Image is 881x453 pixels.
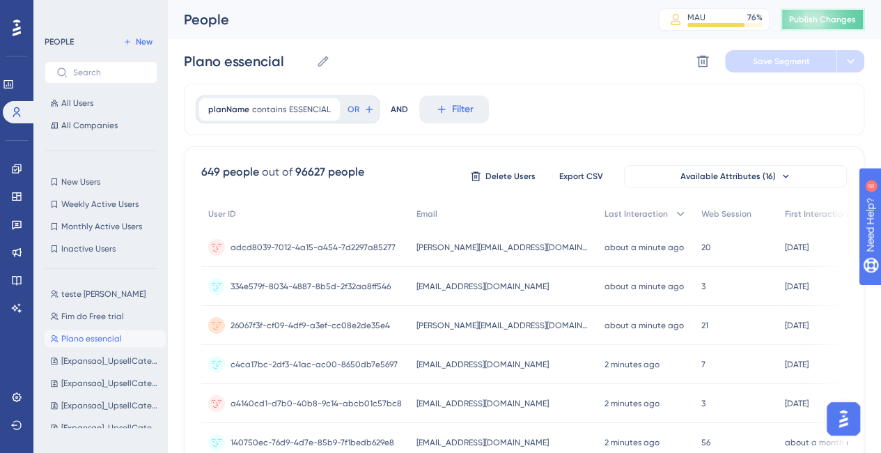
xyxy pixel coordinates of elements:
[785,243,809,252] time: [DATE]
[468,165,538,187] button: Delete Users
[61,311,124,322] span: Fim do Free trial
[61,333,122,344] span: Plano essencial
[136,36,153,47] span: New
[118,33,157,50] button: New
[416,320,591,331] span: [PERSON_NAME][EMAIL_ADDRESS][DOMAIN_NAME]
[289,104,331,115] span: ESSENCIAL
[822,398,864,440] iframe: UserGuiding AI Assistant Launcher
[785,438,862,447] time: about a month ago
[61,289,146,300] span: teste [PERSON_NAME]
[61,221,142,232] span: Monthly Active Users
[485,171,536,182] span: Delete Users
[61,243,116,254] span: Inactive Users
[45,218,157,235] button: Monthly Active Users
[45,353,166,369] button: [Expansao]_UpsellCategorias_SaldoMulti
[231,437,394,448] span: 140750ec-76d9-4d7e-85b9-7f1bedb629e8
[701,398,705,409] span: 3
[416,281,549,292] span: [EMAIL_ADDRESS][DOMAIN_NAME]
[624,165,847,187] button: Available Attributes (16)
[725,50,836,72] button: Save Segment
[45,286,166,302] button: teste [PERSON_NAME]
[416,242,591,253] span: [PERSON_NAME][EMAIL_ADDRESS][DOMAIN_NAME]
[45,117,157,134] button: All Companies
[208,104,249,115] span: planName
[61,378,160,389] span: [Expansao]_UpsellCategorias_Educacao
[184,52,311,71] input: Segment Name
[416,359,549,370] span: [EMAIL_ADDRESS][DOMAIN_NAME]
[419,95,489,123] button: Filter
[45,196,157,213] button: Weekly Active Users
[781,8,864,31] button: Publish Changes
[61,98,93,109] span: All Users
[680,171,776,182] span: Available Attributes (16)
[785,321,809,330] time: [DATE]
[201,164,259,181] div: 649 people
[701,281,705,292] span: 3
[701,320,708,331] span: 21
[45,308,166,325] button: Fim do Free trial
[789,14,856,25] span: Publish Changes
[61,355,160,367] span: [Expansao]_UpsellCategorias_SaldoMulti
[262,164,293,181] div: out of
[391,95,408,123] div: AND
[785,399,809,408] time: [DATE]
[61,120,118,131] span: All Companies
[785,208,848,220] span: First Interaction
[701,437,710,448] span: 56
[701,242,711,253] span: 20
[452,101,474,118] span: Filter
[605,208,668,220] span: Last Interaction
[252,104,286,115] span: contains
[605,438,660,447] time: 2 minutes ago
[97,7,101,18] div: 6
[45,330,166,347] button: Plano essencial
[61,400,160,411] span: [Expansao]_UpsellCategorias_Saude
[231,320,390,331] span: 26067f3f-cf09-4df9-a3ef-cc08e2de35e4
[45,95,157,112] button: All Users
[416,398,549,409] span: [EMAIL_ADDRESS][DOMAIN_NAME]
[61,422,160,433] span: [Expansao]_UpsellCategorias_HomeOffice
[701,359,705,370] span: 7
[605,360,660,369] time: 2 minutes ago
[747,12,763,23] div: 76 %
[45,240,157,257] button: Inactive Users
[605,399,660,408] time: 2 minutes ago
[605,321,684,330] time: about a minute ago
[231,281,391,292] span: 334e579f-8034-4887-8b5d-2f32aa8ff546
[295,164,364,181] div: 96627 people
[231,242,396,253] span: adcd8039-7012-4a15-a454-7d2297a85277
[33,3,87,20] span: Need Help?
[416,208,437,220] span: Email
[345,98,376,121] button: OR
[231,398,402,409] span: a4140cd1-d7b0-40b8-9c14-abcb01c57bc8
[73,68,146,77] input: Search
[559,171,603,182] span: Export CSV
[61,176,100,187] span: New Users
[348,104,359,115] span: OR
[605,282,684,291] time: about a minute ago
[231,359,398,370] span: c4ca17bc-2df3-41ac-ac00-8650db7e5697
[546,165,616,187] button: Export CSV
[184,10,623,29] div: People
[45,174,157,190] button: New Users
[45,375,166,392] button: [Expansao]_UpsellCategorias_Educacao
[687,12,705,23] div: MAU
[208,208,236,220] span: User ID
[45,397,166,414] button: [Expansao]_UpsellCategorias_Saude
[785,360,809,369] time: [DATE]
[605,243,684,252] time: about a minute ago
[61,199,139,210] span: Weekly Active Users
[416,437,549,448] span: [EMAIL_ADDRESS][DOMAIN_NAME]
[45,420,166,436] button: [Expansao]_UpsellCategorias_HomeOffice
[701,208,751,220] span: Web Session
[45,36,74,47] div: PEOPLE
[753,56,810,67] span: Save Segment
[785,282,809,291] time: [DATE]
